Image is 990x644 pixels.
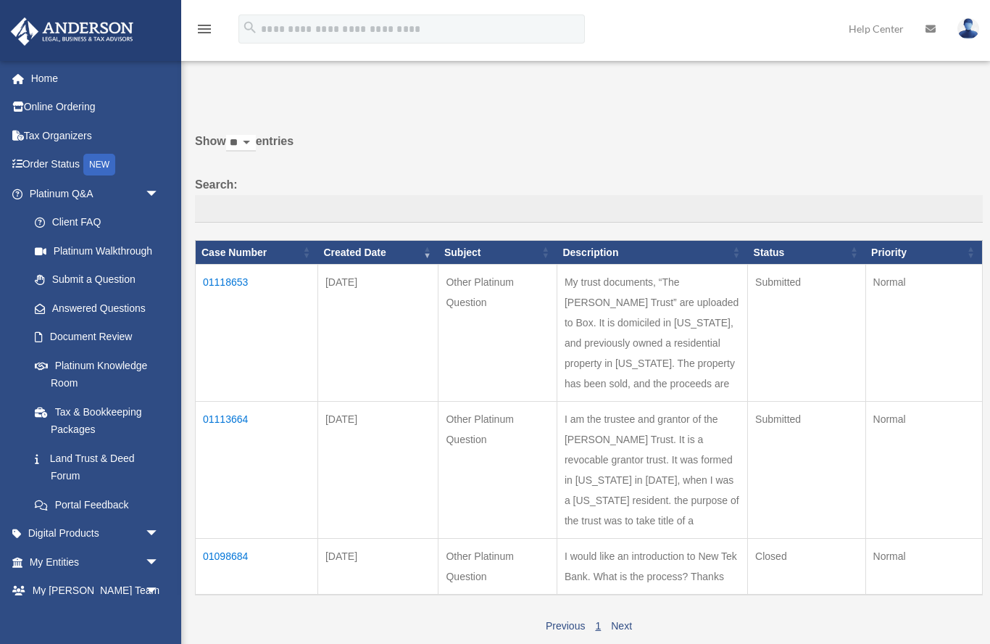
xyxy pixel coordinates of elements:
[865,265,982,402] td: Normal
[226,135,256,152] select: Showentries
[10,93,181,122] a: Online Ordering
[145,548,174,577] span: arrow_drop_down
[317,539,438,595] td: [DATE]
[20,490,174,519] a: Portal Feedback
[195,195,983,223] input: Search:
[20,323,174,352] a: Document Review
[242,20,258,36] i: search
[438,265,557,402] td: Other Platinum Question
[145,519,174,549] span: arrow_drop_down
[145,577,174,606] span: arrow_drop_down
[748,240,865,265] th: Status: activate to sort column ascending
[10,577,181,606] a: My [PERSON_NAME] Teamarrow_drop_down
[10,150,181,180] a: Order StatusNEW
[748,265,865,402] td: Submitted
[83,154,115,176] div: NEW
[10,519,181,548] a: Digital Productsarrow_drop_down
[10,548,181,577] a: My Entitiesarrow_drop_down
[20,265,174,294] a: Submit a Question
[557,265,747,402] td: My trust documents, “The [PERSON_NAME] Trust” are uploaded to Box. It is domiciled in [US_STATE],...
[317,265,438,402] td: [DATE]
[196,265,318,402] td: 01118653
[20,208,174,237] a: Client FAQ
[10,121,181,150] a: Tax Organizers
[957,18,979,39] img: User Pic
[438,539,557,595] td: Other Platinum Question
[611,620,632,632] a: Next
[196,240,318,265] th: Case Number: activate to sort column ascending
[438,402,557,539] td: Other Platinum Question
[865,539,982,595] td: Normal
[196,539,318,595] td: 01098684
[317,402,438,539] td: [DATE]
[557,402,747,539] td: I am the trustee and grantor of the [PERSON_NAME] Trust. It is a revocable grantor trust. It was ...
[865,240,982,265] th: Priority: activate to sort column ascending
[438,240,557,265] th: Subject: activate to sort column ascending
[20,397,174,444] a: Tax & Bookkeeping Packages
[7,17,138,46] img: Anderson Advisors Platinum Portal
[865,402,982,539] td: Normal
[195,175,983,223] label: Search:
[145,179,174,209] span: arrow_drop_down
[748,539,865,595] td: Closed
[748,402,865,539] td: Submitted
[595,620,601,632] a: 1
[546,620,585,632] a: Previous
[196,25,213,38] a: menu
[10,179,174,208] a: Platinum Q&Aarrow_drop_down
[20,294,167,323] a: Answered Questions
[317,240,438,265] th: Created Date: activate to sort column ascending
[557,539,747,595] td: I would like an introduction to New Tek Bank. What is the process? Thanks
[20,444,174,490] a: Land Trust & Deed Forum
[557,240,747,265] th: Description: activate to sort column ascending
[10,64,181,93] a: Home
[196,20,213,38] i: menu
[195,131,983,166] label: Show entries
[20,351,174,397] a: Platinum Knowledge Room
[196,402,318,539] td: 01113664
[20,236,174,265] a: Platinum Walkthrough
